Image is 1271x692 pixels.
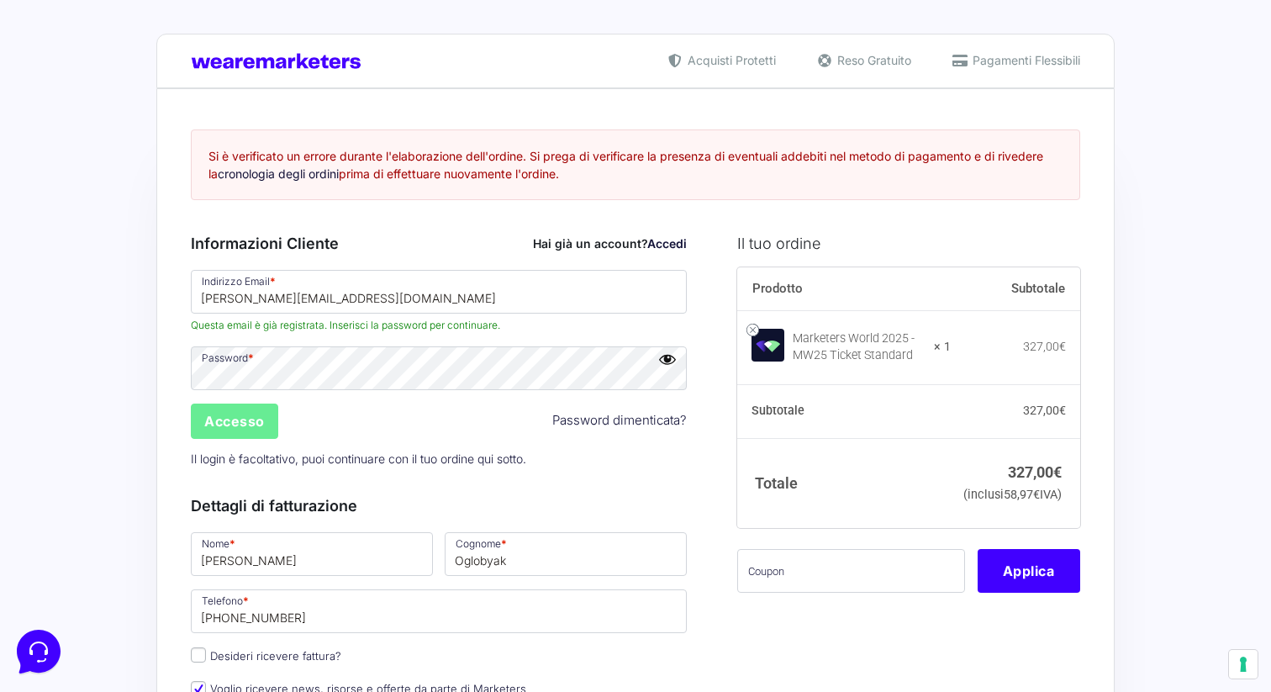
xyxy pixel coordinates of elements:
span: € [1059,340,1066,353]
button: Inizia una conversazione [27,141,309,175]
img: Marketers World 2025 - MW25 Ticket Standard [752,329,784,362]
input: Desideri ricevere fattura? [191,647,206,663]
h2: Ciao da Marketers 👋 [13,13,282,40]
input: Accesso [191,404,278,439]
h3: Il tuo ordine [737,232,1080,255]
span: Acquisti Protetti [683,51,776,69]
bdi: 327,00 [1023,404,1066,417]
bdi: 327,00 [1008,463,1062,481]
input: Telefono * [191,589,687,633]
div: Marketers World 2025 - MW25 Ticket Standard [793,330,924,364]
p: Il login è facoltativo, puoi continuare con il tuo ordine qui sotto. [185,441,693,476]
span: € [1033,488,1040,502]
span: Pagamenti Flessibili [968,51,1080,69]
span: Questa email è già registrata. Inserisci la password per continuare. [191,318,687,333]
a: Apri Centro Assistenza [179,209,309,222]
small: (inclusi IVA) [963,488,1062,502]
th: Subtotale [951,267,1080,311]
span: Reso Gratuito [833,51,911,69]
input: Coupon [737,549,965,593]
input: Cerca un articolo... [38,245,275,261]
p: Messaggi [145,561,191,576]
button: Le tue preferenze relative al consenso per le tecnologie di tracciamento [1229,650,1258,679]
bdi: 327,00 [1023,340,1066,353]
h3: Informazioni Cliente [191,232,687,255]
span: Le tue conversazioni [27,67,143,81]
button: Messaggi [117,537,220,576]
button: Aiuto [219,537,323,576]
input: Indirizzo Email * [191,270,687,314]
th: Totale [737,438,952,528]
input: Nome * [191,532,433,576]
button: Home [13,537,117,576]
span: € [1053,463,1062,481]
a: Accedi [647,236,687,251]
iframe: Customerly Messenger Launcher [13,626,64,677]
p: Aiuto [259,561,283,576]
span: € [1059,404,1066,417]
th: Prodotto [737,267,952,311]
div: Hai già un account? [533,235,687,252]
a: cronologia degli ordini [218,166,339,181]
span: Inizia una conversazione [109,151,248,165]
th: Subtotale [737,385,952,439]
img: dark [27,94,61,128]
a: Password dimenticata? [552,411,687,431]
img: dark [81,94,114,128]
h3: Dettagli di fatturazione [191,494,687,517]
span: Trova una risposta [27,209,131,222]
strong: × 1 [934,339,951,356]
span: 58,97 [1004,488,1040,502]
button: Applica [978,549,1080,593]
p: Home [50,561,79,576]
div: Si è verificato un errore durante l'elaborazione dell'ordine. Si prega di verificare la presenza ... [191,129,1080,200]
input: Cognome * [445,532,687,576]
label: Desideri ricevere fattura? [191,649,341,663]
img: dark [54,94,87,128]
button: Nascondi password [658,350,677,368]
